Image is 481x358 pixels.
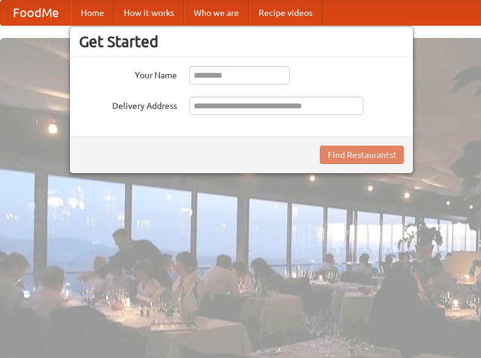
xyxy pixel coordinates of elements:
[184,1,249,25] a: Who we are
[249,1,322,25] a: Recipe videos
[320,146,404,164] button: Find Restaurants!
[79,66,177,81] label: Your Name
[71,1,114,25] a: Home
[79,32,404,51] h3: Get Started
[114,1,184,25] a: How it works
[1,1,71,25] a: FoodMe
[79,97,177,112] label: Delivery Address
